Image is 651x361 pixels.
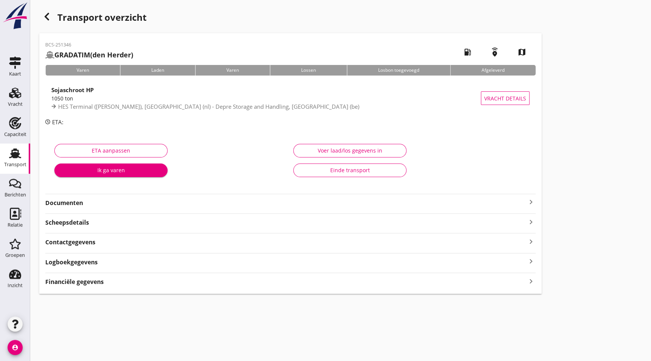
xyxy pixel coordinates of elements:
[45,238,95,247] strong: Contactgegevens
[8,222,23,227] div: Relatie
[526,197,536,207] i: keyboard_arrow_right
[195,65,270,76] div: Varen
[347,65,450,76] div: Losbon toegevoegd
[526,276,536,286] i: keyboard_arrow_right
[54,164,168,177] button: Ik ga varen
[300,166,400,174] div: Einde transport
[8,283,23,288] div: Inzicht
[45,42,133,48] p: BCS-251346
[4,162,26,167] div: Transport
[45,199,526,207] strong: Documenten
[60,166,162,174] div: Ik ga varen
[2,2,29,30] img: logo-small.a267ee39.svg
[45,50,133,60] h2: (den Herder)
[293,164,406,177] button: Einde transport
[5,192,26,197] div: Berichten
[300,147,400,154] div: Voer laad/los gegevens in
[5,253,25,258] div: Groepen
[293,144,406,157] button: Voer laad/los gegevens in
[52,118,63,126] span: ETA:
[457,42,478,63] i: local_gas_station
[45,82,536,115] a: Sojaschroot HP1050 tonHES Terminal ([PERSON_NAME]), [GEOGRAPHIC_DATA] (nl) - Depre Storage and Ha...
[511,42,532,63] i: map
[526,256,536,267] i: keyboard_arrow_right
[54,50,90,59] strong: GRADATIM
[120,65,195,76] div: Laden
[45,278,104,286] strong: Financiële gegevens
[484,42,505,63] i: emergency_share
[45,65,120,76] div: Varen
[484,94,526,102] span: Vracht details
[58,103,359,110] span: HES Terminal ([PERSON_NAME]), [GEOGRAPHIC_DATA] (nl) - Depre Storage and Handling, [GEOGRAPHIC_DA...
[9,71,21,76] div: Kaart
[526,217,536,227] i: keyboard_arrow_right
[45,218,89,227] strong: Scheepsdetails
[51,86,94,94] strong: Sojaschroot HP
[4,132,26,137] div: Capaciteit
[39,9,542,27] div: Transport overzicht
[54,144,168,157] button: ETA aanpassen
[8,102,23,106] div: Vracht
[45,258,98,267] strong: Logboekgegevens
[51,94,481,102] div: 1050 ton
[526,236,536,247] i: keyboard_arrow_right
[270,65,347,76] div: Lossen
[481,91,529,105] button: Vracht details
[8,340,23,355] i: account_circle
[450,65,536,76] div: Afgeleverd
[61,147,161,154] div: ETA aanpassen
